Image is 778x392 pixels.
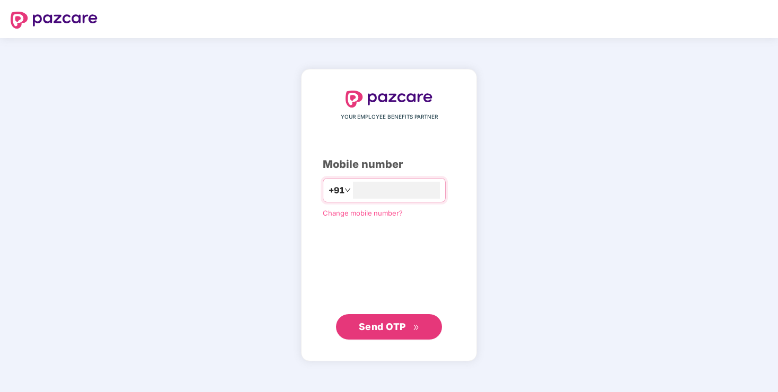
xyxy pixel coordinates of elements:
[323,209,403,217] a: Change mobile number?
[413,324,420,331] span: double-right
[344,187,351,193] span: down
[346,91,432,108] img: logo
[359,321,406,332] span: Send OTP
[336,314,442,340] button: Send OTPdouble-right
[11,12,98,29] img: logo
[329,184,344,197] span: +91
[323,156,455,173] div: Mobile number
[341,113,438,121] span: YOUR EMPLOYEE BENEFITS PARTNER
